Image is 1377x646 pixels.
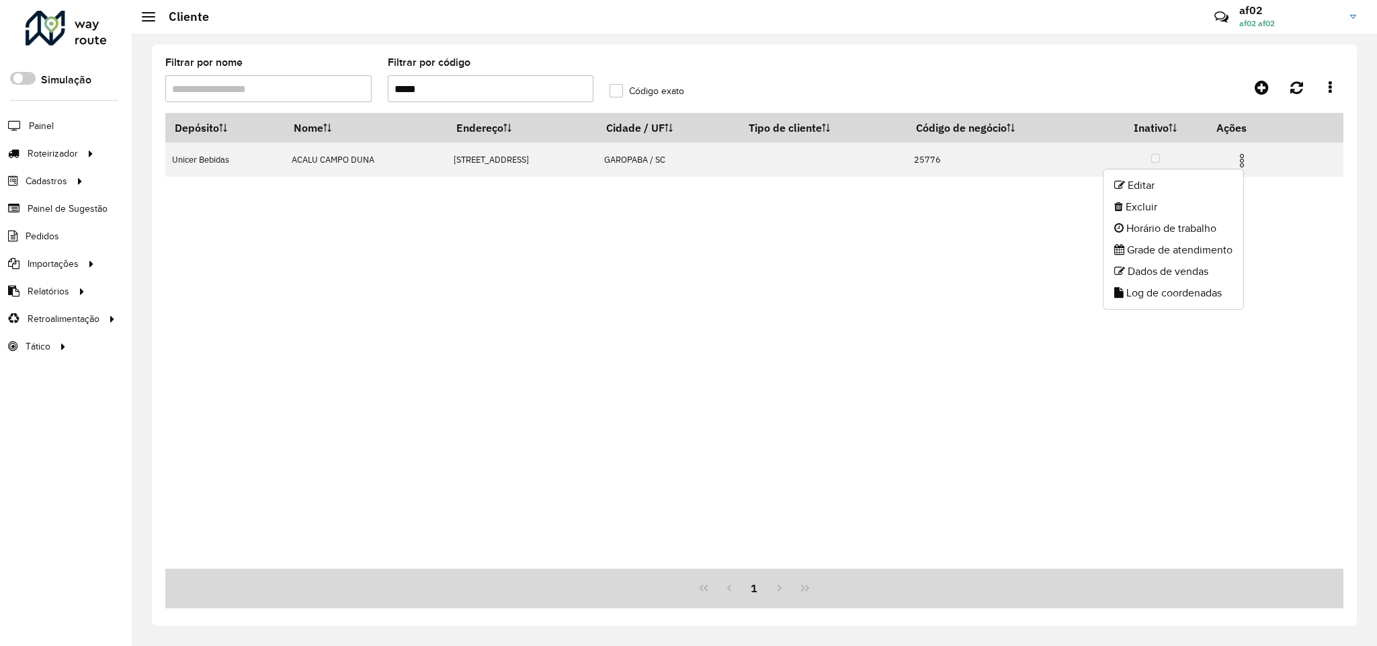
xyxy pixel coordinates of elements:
li: Grade de atendimento [1103,239,1243,261]
span: Roteirizador [28,147,78,161]
label: Simulação [41,72,91,88]
th: Endereço [447,114,597,143]
th: Nome [284,114,447,143]
label: Filtrar por código [388,54,470,71]
th: Depósito [165,114,284,143]
span: Retroalimentação [28,312,99,326]
label: Código exato [610,84,684,98]
span: Cadastros [26,174,67,188]
th: Cidade / UF [597,114,739,143]
span: Painel [29,119,54,133]
h2: Cliente [155,9,209,24]
li: Excluir [1103,196,1243,218]
a: Contato Rápido [1207,3,1236,32]
span: Tático [26,339,50,354]
th: Tipo de cliente [740,114,907,143]
span: Painel de Sugestão [28,202,108,216]
h3: af02 [1239,4,1340,17]
td: Unicer Bebidas [165,143,284,177]
span: Relatórios [28,284,69,298]
th: Ações [1207,114,1288,142]
label: Filtrar por nome [165,54,243,71]
li: Horário de trabalho [1103,218,1243,239]
td: ACALU CAMPO DUNA [284,143,447,177]
td: [STREET_ADDRESS] [447,143,597,177]
li: Log de coordenadas [1103,282,1243,304]
th: Código de negócio [907,114,1104,143]
th: Inativo [1104,114,1207,143]
span: Pedidos [26,229,59,243]
button: 1 [742,575,767,601]
span: af02 af02 [1239,17,1340,30]
td: GAROPABA / SC [597,143,739,177]
td: 25776 [907,143,1104,177]
span: Importações [28,257,79,271]
li: Editar [1103,175,1243,196]
li: Dados de vendas [1103,261,1243,282]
